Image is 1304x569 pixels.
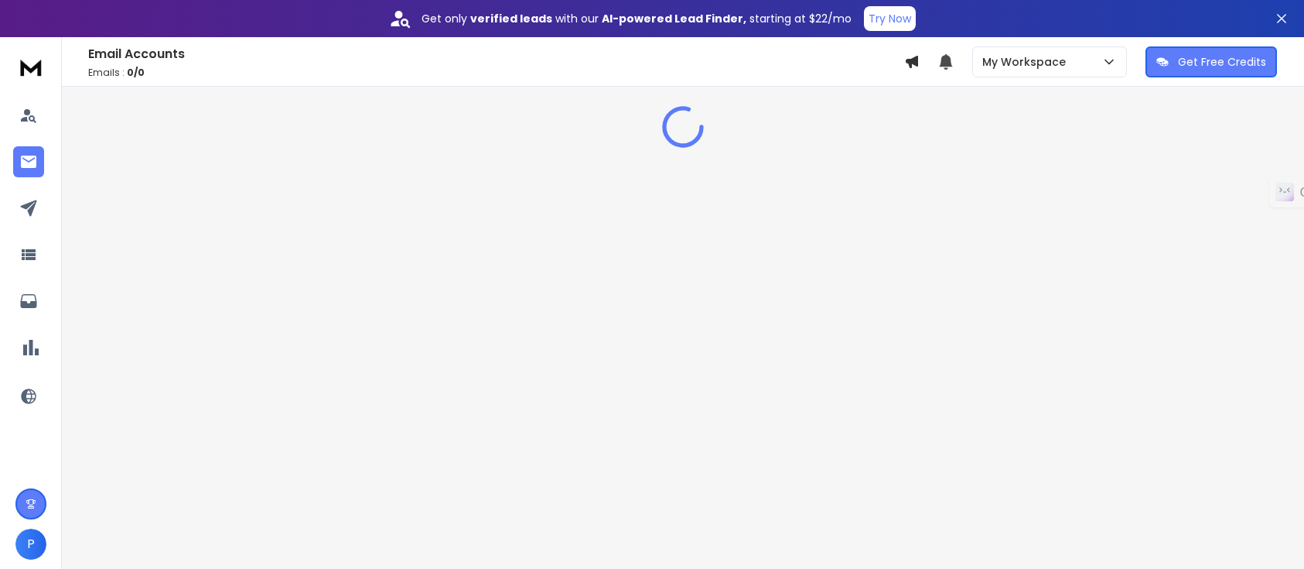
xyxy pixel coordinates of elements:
[15,529,46,560] button: P
[127,66,145,79] span: 0 / 0
[864,6,916,31] button: Try Now
[470,11,552,26] strong: verified leads
[869,11,911,26] p: Try Now
[422,11,852,26] p: Get only with our starting at $22/mo
[1145,46,1277,77] button: Get Free Credits
[602,11,746,26] strong: AI-powered Lead Finder,
[982,54,1072,70] p: My Workspace
[88,45,904,63] h1: Email Accounts
[1178,54,1266,70] p: Get Free Credits
[88,67,904,79] p: Emails :
[15,53,46,81] img: logo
